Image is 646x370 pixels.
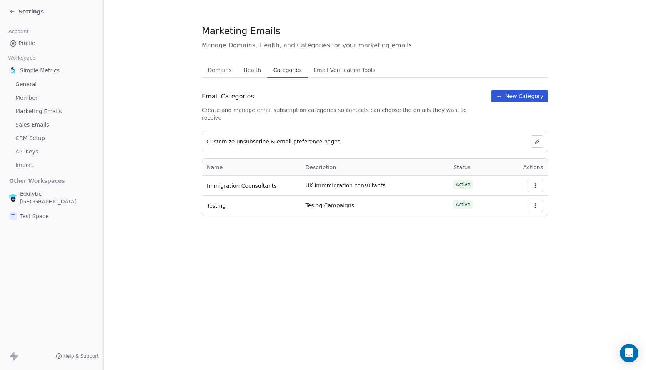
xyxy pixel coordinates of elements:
span: Actions [523,164,543,170]
span: Test Space [20,212,49,220]
span: Manage Domains, Health, and Categories for your marketing emails [202,41,548,50]
span: Edulytic [GEOGRAPHIC_DATA] [20,190,94,205]
span: Workspace [5,52,39,64]
span: Member [15,94,38,102]
span: General [15,80,37,88]
a: Sales Emails [6,118,97,131]
span: Marketing Emails [202,25,280,37]
span: Domains [205,65,235,75]
span: Tesing Campaigns [306,202,355,209]
span: Import [15,161,33,169]
span: Immigration Coonsultants [207,182,276,190]
span: Customize unsubscribe & email preference pages [206,138,340,145]
span: Simple Metrics [20,67,60,74]
span: Other Workspaces [6,175,68,187]
span: New Category [505,92,543,100]
span: Marketing Emails [15,107,62,115]
span: CRM Setup [15,134,45,142]
a: Profile [6,37,97,50]
span: Categories [270,65,305,75]
span: Email Categories [202,92,254,101]
span: Profile [18,39,35,47]
div: Open Intercom Messenger [620,344,638,362]
a: API Keys [6,145,97,158]
a: Import [6,159,97,172]
span: Name [207,163,223,172]
span: Health [240,65,264,75]
span: Sales Emails [15,121,49,129]
span: Status [453,164,471,170]
span: API Keys [15,148,38,156]
span: Email Verification Tools [310,65,378,75]
span: Testing [207,202,226,210]
a: Help & Support [56,353,99,359]
span: UK immmigration consultants [306,182,386,189]
a: Settings [9,8,44,15]
span: Active [456,181,470,188]
a: Marketing Emails [6,105,97,118]
img: edulytic-mark-retina.png [9,194,17,202]
span: Active [456,201,470,208]
button: New Category [491,90,548,102]
a: Member [6,92,97,104]
a: CRM Setup [6,132,97,145]
span: Settings [18,8,44,15]
a: General [6,78,97,91]
span: Create and manage email subscription categories so contacts can choose the emails they want to re... [202,106,485,122]
span: Account [5,26,32,37]
span: Help & Support [63,353,99,359]
span: T [9,212,17,220]
img: sm-oviond-logo.png [9,67,17,74]
span: Description [306,164,336,170]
